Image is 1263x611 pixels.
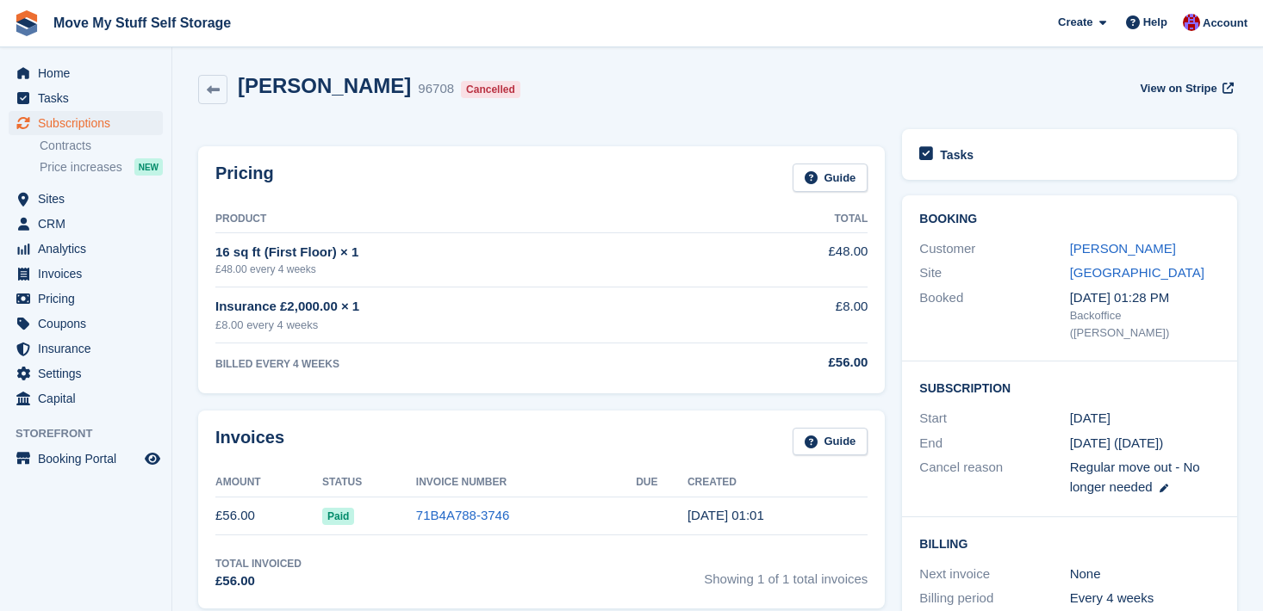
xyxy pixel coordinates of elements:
div: Start [919,409,1069,429]
h2: Subscription [919,379,1220,396]
a: menu [9,287,163,311]
a: [GEOGRAPHIC_DATA] [1070,265,1204,280]
a: menu [9,187,163,211]
div: £56.00 [215,571,302,591]
div: Cancel reason [919,458,1069,497]
span: Insurance [38,336,141,361]
div: 96708 [418,79,454,99]
time: 2025-07-30 00:01:00 UTC [687,508,764,522]
h2: Billing [919,534,1220,552]
div: Cancelled [461,81,520,98]
div: Next invoice [919,565,1069,584]
span: Regular move out - No longer needed [1070,460,1200,494]
img: Carrie Machin [1183,14,1200,31]
span: Pricing [38,287,141,311]
div: 16 sq ft (First Floor) × 1 [215,243,727,262]
div: Total Invoiced [215,556,302,571]
time: 2025-07-30 00:00:00 UTC [1070,409,1111,429]
div: £8.00 every 4 weeks [215,317,727,334]
span: [DATE] ([DATE]) [1070,435,1164,450]
span: Storefront [16,425,171,442]
span: Subscriptions [38,111,141,135]
div: [DATE] 01:28 PM [1070,288,1220,308]
th: Total [727,206,868,233]
a: menu [9,237,163,261]
a: View on Stripe [1133,74,1237,102]
span: Showing 1 of 1 total invoices [704,556,868,591]
h2: Booking [919,213,1220,226]
a: Move My Stuff Self Storage [47,9,238,37]
a: menu [9,386,163,410]
span: Create [1058,14,1092,31]
th: Product [215,206,727,233]
div: Backoffice ([PERSON_NAME]) [1070,307,1220,341]
img: stora-icon-8386f47178a22dfd0bd8f6a31ec36ba5ce8667c1dd55bd0f319d3a0aa187defe.svg [14,10,40,36]
a: menu [9,447,163,471]
td: £8.00 [727,287,868,343]
th: Due [636,469,687,497]
span: Settings [38,361,141,386]
a: menu [9,262,163,286]
a: Contracts [40,138,163,154]
span: Help [1143,14,1167,31]
span: CRM [38,212,141,236]
span: Capital [38,386,141,410]
a: menu [9,312,163,336]
div: Site [919,263,1069,283]
span: Home [38,61,141,85]
span: Tasks [38,86,141,110]
span: Price increases [40,159,122,176]
th: Created [687,469,868,497]
span: Booking Portal [38,447,141,471]
div: BILLED EVERY 4 WEEKS [215,356,727,372]
div: NEW [134,158,163,176]
span: View on Stripe [1140,80,1216,97]
h2: Tasks [940,147,974,163]
td: £48.00 [727,232,868,287]
a: Preview store [142,448,163,469]
div: End [919,434,1069,454]
a: 71B4A788-3746 [416,508,509,522]
a: menu [9,86,163,110]
a: menu [9,361,163,386]
a: Price increases NEW [40,157,163,176]
span: Analytics [38,237,141,261]
div: Insurance £2,000.00 × 1 [215,297,727,317]
span: Sites [38,187,141,211]
div: Booked [919,288,1069,342]
div: Every 4 weeks [1070,589,1220,608]
div: Billing period [919,589,1069,608]
h2: Invoices [215,428,284,456]
div: £48.00 every 4 weeks [215,262,727,277]
div: None [1070,565,1220,584]
div: Customer [919,239,1069,259]
h2: Pricing [215,164,274,192]
a: menu [9,111,163,135]
a: menu [9,61,163,85]
a: menu [9,336,163,361]
span: Paid [322,508,354,525]
span: Coupons [38,312,141,336]
h2: [PERSON_NAME] [238,74,411,97]
td: £56.00 [215,497,322,535]
span: Invoices [38,262,141,286]
a: Guide [793,428,868,456]
a: [PERSON_NAME] [1070,241,1176,256]
th: Status [322,469,416,497]
th: Invoice Number [416,469,636,497]
div: £56.00 [727,353,868,373]
th: Amount [215,469,322,497]
a: Guide [793,164,868,192]
span: Account [1203,15,1247,32]
a: menu [9,212,163,236]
